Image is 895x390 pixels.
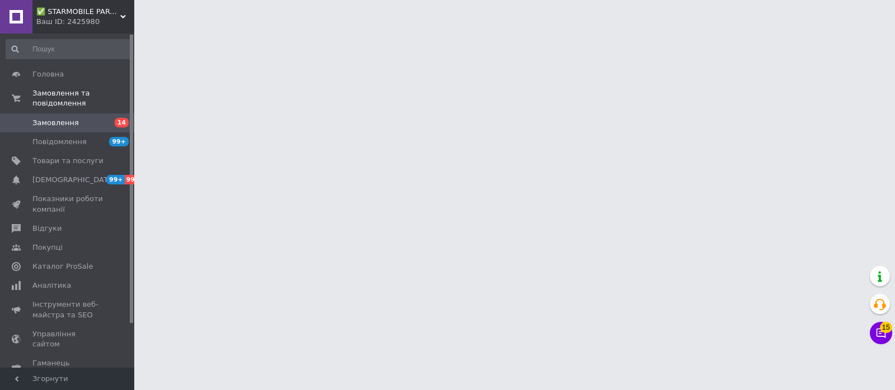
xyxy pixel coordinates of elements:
[32,223,62,234] span: Відгуки
[32,118,79,128] span: Замовлення
[32,242,63,253] span: Покупці
[870,322,892,344] button: Чат з покупцем15
[32,299,103,320] span: Інструменти веб-майстра та SEO
[32,194,103,214] span: Показники роботи компанії
[32,175,115,185] span: [DEMOGRAPHIC_DATA]
[36,17,134,27] div: Ваш ID: 2425980
[109,137,129,146] span: 99+
[32,280,71,291] span: Аналітика
[36,7,120,17] span: ✅ STARMOBILE PARTS Інтернет-магазин запчастин для ремонту мобільного телефону та планшета
[880,322,892,333] span: 15
[32,358,103,378] span: Гаманець компанії
[106,175,125,184] span: 99+
[125,175,143,184] span: 99+
[115,118,129,127] span: 14
[32,261,93,272] span: Каталог ProSale
[6,39,131,59] input: Пошук
[32,329,103,349] span: Управління сайтом
[32,156,103,166] span: Товари та послуги
[32,88,134,108] span: Замовлення та повідомлення
[32,137,87,147] span: Повідомлення
[32,69,64,79] span: Головна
